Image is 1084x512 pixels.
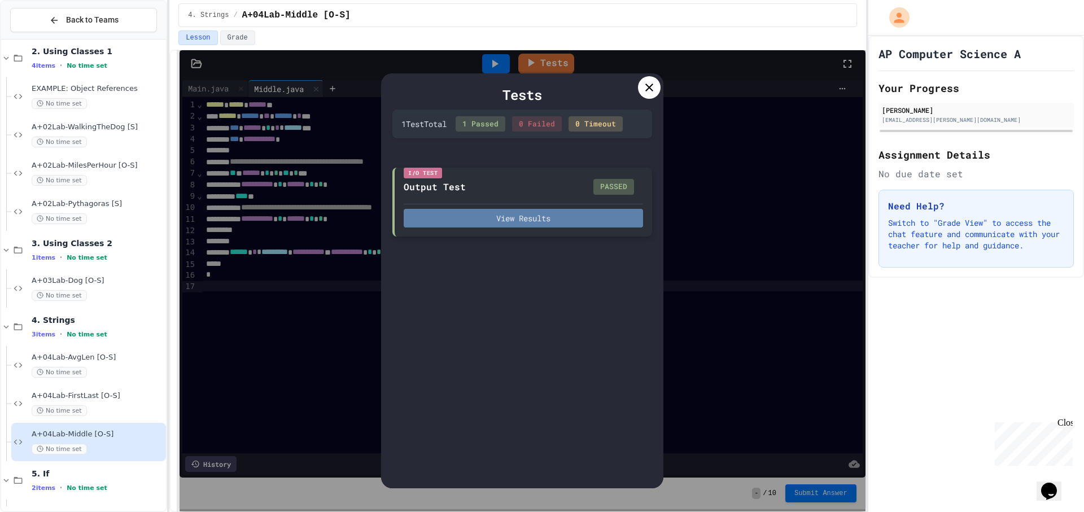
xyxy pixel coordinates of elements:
[32,199,164,209] span: A+02Lab-Pythagoras [S]
[32,213,87,224] span: No time set
[404,180,466,194] div: Output Test
[878,167,1074,181] div: No due date set
[456,116,505,132] div: 1 Passed
[878,80,1074,96] h2: Your Progress
[32,238,164,248] span: 3. Using Classes 2
[60,253,62,262] span: •
[67,331,107,338] span: No time set
[404,168,442,178] div: I/O Test
[32,254,55,261] span: 1 items
[5,5,78,72] div: Chat with us now!Close
[882,105,1070,115] div: [PERSON_NAME]
[242,8,351,22] span: A+04Lab-Middle [O-S]
[32,405,87,416] span: No time set
[32,444,87,454] span: No time set
[32,331,55,338] span: 3 items
[233,11,237,20] span: /
[60,330,62,339] span: •
[67,484,107,492] span: No time set
[401,118,447,130] div: 1 Test Total
[392,85,652,105] div: Tests
[32,175,87,186] span: No time set
[32,484,55,492] span: 2 items
[512,116,562,132] div: 0 Failed
[32,46,164,56] span: 2. Using Classes 1
[32,469,164,479] span: 5. If
[60,483,62,492] span: •
[404,209,643,227] button: View Results
[67,62,107,69] span: No time set
[32,122,164,132] span: A+02Lab-WalkingTheDog [S]
[178,30,217,45] button: Lesson
[888,217,1064,251] p: Switch to "Grade View" to access the chat feature and communicate with your teacher for help and ...
[32,391,164,401] span: A+04Lab-FirstLast [O-S]
[1037,467,1073,501] iframe: chat widget
[220,30,255,45] button: Grade
[66,14,119,26] span: Back to Teams
[882,116,1070,124] div: [EMAIL_ADDRESS][PERSON_NAME][DOMAIN_NAME]
[569,116,623,132] div: 0 Timeout
[32,290,87,301] span: No time set
[32,137,87,147] span: No time set
[593,179,634,195] div: PASSED
[32,276,164,286] span: A+03Lab-Dog [O-S]
[878,46,1021,62] h1: AP Computer Science A
[878,147,1074,163] h2: Assignment Details
[32,367,87,378] span: No time set
[888,199,1064,213] h3: Need Help?
[60,61,62,70] span: •
[877,5,912,30] div: My Account
[67,254,107,261] span: No time set
[32,84,164,94] span: EXAMPLE: Object References
[32,315,164,325] span: 4. Strings
[32,98,87,109] span: No time set
[188,11,229,20] span: 4. Strings
[32,430,164,439] span: A+04Lab-Middle [O-S]
[32,161,164,170] span: A+02Lab-MilesPerHour [O-S]
[32,353,164,362] span: A+04Lab-AvgLen [O-S]
[32,62,55,69] span: 4 items
[10,8,157,32] button: Back to Teams
[990,418,1073,466] iframe: chat widget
